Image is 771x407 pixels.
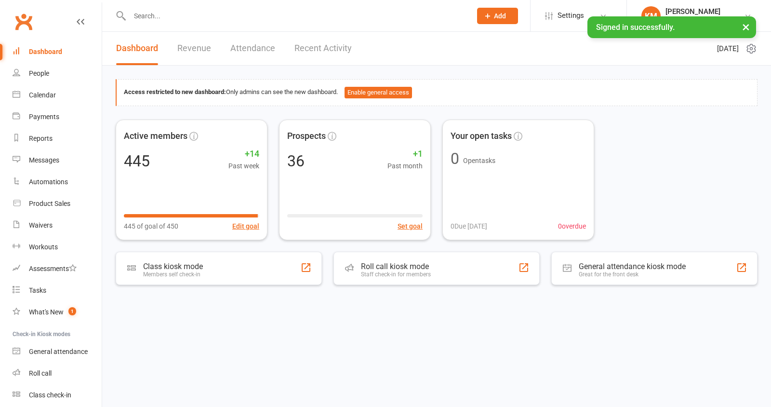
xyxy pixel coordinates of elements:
[558,5,584,27] span: Settings
[361,262,431,271] div: Roll call kiosk mode
[29,69,49,77] div: People
[13,215,102,236] a: Waivers
[287,129,326,143] span: Prospects
[641,6,661,26] div: KM
[345,87,412,98] button: Enable general access
[13,301,102,323] a: What's New1
[13,258,102,280] a: Assessments
[13,280,102,301] a: Tasks
[579,271,686,278] div: Great for the front desk
[294,32,352,65] a: Recent Activity
[124,153,150,169] div: 445
[558,221,586,231] span: 0 overdue
[737,16,755,37] button: ×
[29,91,56,99] div: Calendar
[29,221,53,229] div: Waivers
[29,48,62,55] div: Dashboard
[12,10,36,34] a: Clubworx
[116,32,158,65] a: Dashboard
[230,32,275,65] a: Attendance
[29,135,53,142] div: Reports
[13,171,102,193] a: Automations
[127,9,465,23] input: Search...
[29,243,58,251] div: Workouts
[665,16,720,25] div: Terang Fitness
[29,265,77,272] div: Assessments
[29,348,88,355] div: General attendance
[143,271,203,278] div: Members self check-in
[463,157,495,164] span: Open tasks
[579,262,686,271] div: General attendance kiosk mode
[361,271,431,278] div: Staff check-in for members
[13,384,102,406] a: Class kiosk mode
[13,128,102,149] a: Reports
[13,63,102,84] a: People
[68,307,76,315] span: 1
[451,129,512,143] span: Your open tasks
[29,369,52,377] div: Roll call
[228,147,259,161] span: +14
[29,286,46,294] div: Tasks
[143,262,203,271] div: Class kiosk mode
[124,129,187,143] span: Active members
[29,200,70,207] div: Product Sales
[228,161,259,171] span: Past week
[29,391,71,399] div: Class check-in
[387,147,423,161] span: +1
[451,221,487,231] span: 0 Due [DATE]
[398,221,423,231] button: Set goal
[13,84,102,106] a: Calendar
[13,236,102,258] a: Workouts
[29,113,59,121] div: Payments
[494,12,506,20] span: Add
[287,153,305,169] div: 36
[717,43,739,54] span: [DATE]
[13,341,102,363] a: General attendance kiosk mode
[13,193,102,215] a: Product Sales
[387,161,423,171] span: Past month
[177,32,211,65] a: Revenue
[13,41,102,63] a: Dashboard
[124,87,750,98] div: Only admins can see the new dashboard.
[451,151,459,166] div: 0
[596,23,675,32] span: Signed in successfully.
[477,8,518,24] button: Add
[29,178,68,186] div: Automations
[124,88,226,95] strong: Access restricted to new dashboard:
[13,149,102,171] a: Messages
[13,106,102,128] a: Payments
[124,221,178,231] span: 445 of goal of 450
[29,308,64,316] div: What's New
[13,363,102,384] a: Roll call
[665,7,720,16] div: [PERSON_NAME]
[232,221,259,231] button: Edit goal
[29,156,59,164] div: Messages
